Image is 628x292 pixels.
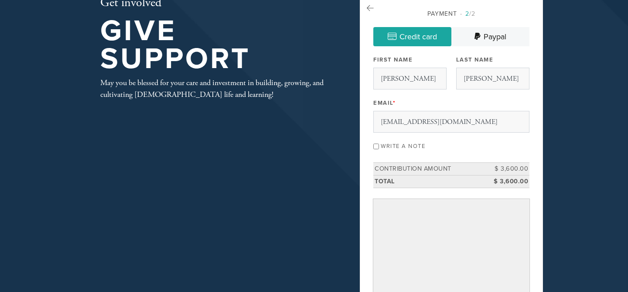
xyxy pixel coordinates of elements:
td: Total [373,175,490,188]
td: $ 3,600.00 [490,163,529,175]
label: Email [373,99,396,107]
div: Payment [373,9,529,18]
td: $ 3,600.00 [490,175,529,188]
td: Contribution Amount [373,163,490,175]
label: Write a note [381,143,425,150]
span: 2 [465,10,469,17]
h1: Give Support [100,17,331,73]
label: First Name [373,56,413,64]
a: Paypal [451,27,529,46]
span: This field is required. [393,100,396,106]
span: /2 [460,10,475,17]
label: Last Name [456,56,494,64]
div: May you be blessed for your care and investment in building, growing, and cultivating [DEMOGRAPHI... [100,77,331,100]
a: Credit card [373,27,451,46]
